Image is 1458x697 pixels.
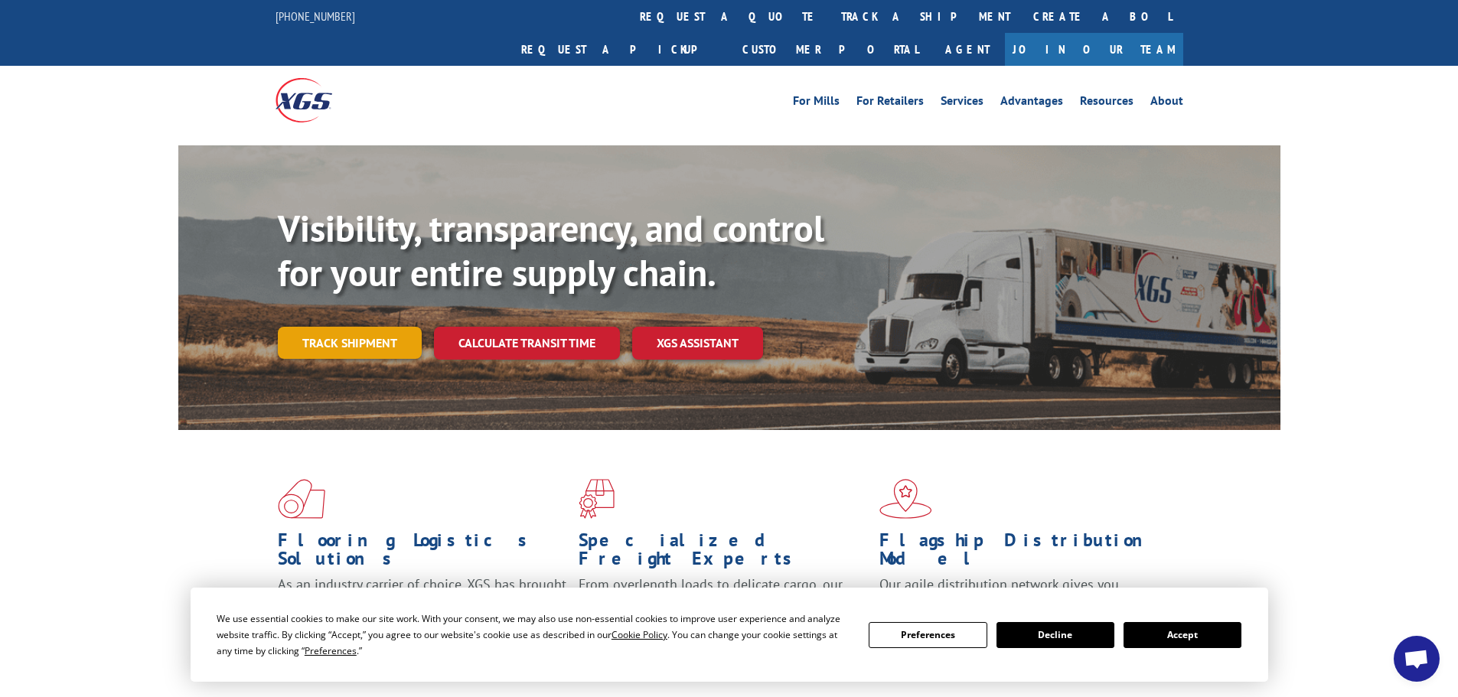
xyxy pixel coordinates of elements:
img: xgs-icon-total-supply-chain-intelligence-red [278,479,325,519]
b: Visibility, transparency, and control for your entire supply chain. [278,204,824,296]
a: Customer Portal [731,33,930,66]
h1: Flagship Distribution Model [879,531,1169,575]
a: For Retailers [856,95,924,112]
a: Calculate transit time [434,327,620,360]
a: For Mills [793,95,840,112]
span: Our agile distribution network gives you nationwide inventory management on demand. [879,575,1161,611]
a: XGS ASSISTANT [632,327,763,360]
span: As an industry carrier of choice, XGS has brought innovation and dedication to flooring logistics... [278,575,566,630]
button: Accept [1124,622,1241,648]
img: xgs-icon-flagship-distribution-model-red [879,479,932,519]
div: We use essential cookies to make our site work. With your consent, we may also use non-essential ... [217,611,850,659]
a: Resources [1080,95,1133,112]
a: About [1150,95,1183,112]
button: Decline [996,622,1114,648]
a: Request a pickup [510,33,731,66]
div: Open chat [1394,636,1440,682]
a: Advantages [1000,95,1063,112]
span: Preferences [305,644,357,657]
a: Agent [930,33,1005,66]
div: Cookie Consent Prompt [191,588,1268,682]
a: [PHONE_NUMBER] [276,8,355,24]
h1: Flooring Logistics Solutions [278,531,567,575]
a: Join Our Team [1005,33,1183,66]
h1: Specialized Freight Experts [579,531,868,575]
a: Services [941,95,983,112]
a: Track shipment [278,327,422,359]
span: Cookie Policy [612,628,667,641]
button: Preferences [869,622,987,648]
img: xgs-icon-focused-on-flooring-red [579,479,615,519]
p: From overlength loads to delicate cargo, our experienced staff knows the best way to move your fr... [579,575,868,643]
